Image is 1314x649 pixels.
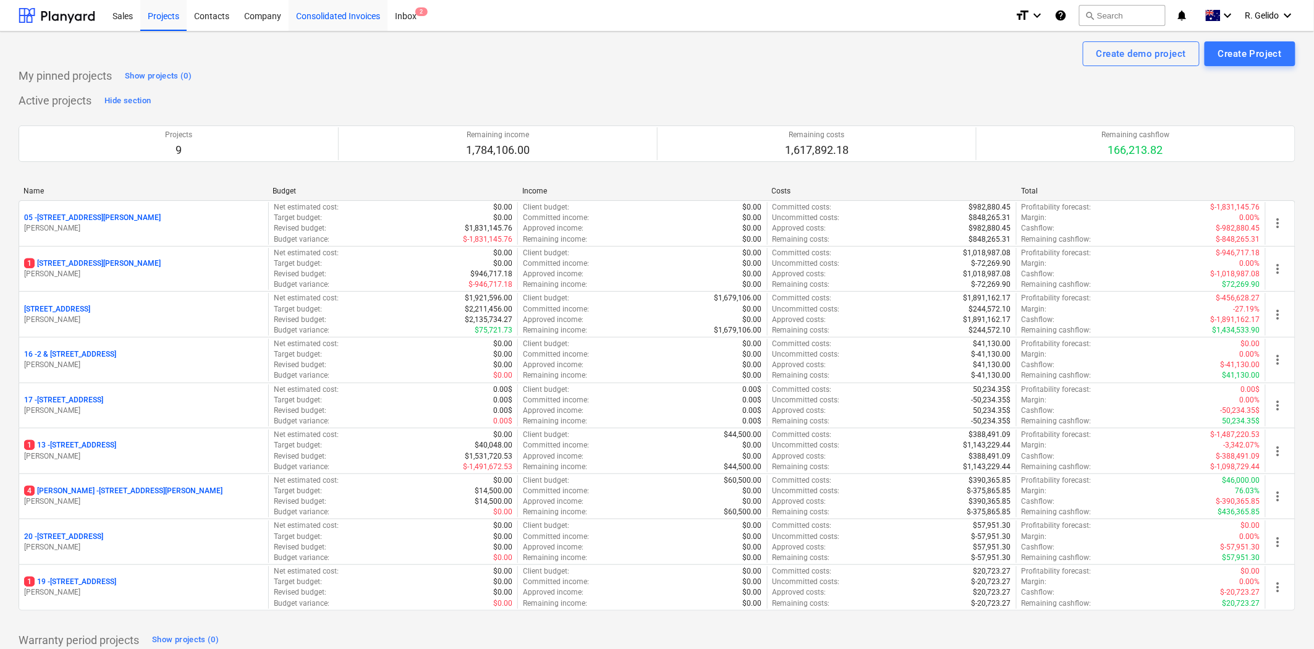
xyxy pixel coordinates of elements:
[24,486,263,507] div: 4[PERSON_NAME] -[STREET_ADDRESS][PERSON_NAME][PERSON_NAME]
[24,486,35,496] span: 4
[972,279,1011,290] p: $-72,269.90
[24,440,35,450] span: 1
[1218,46,1282,62] div: Create Project
[523,279,587,290] p: Remaining income :
[274,384,339,395] p: Net estimated cost :
[1022,496,1055,507] p: Cashflow :
[1271,489,1286,504] span: more_vert
[274,258,322,269] p: Target budget :
[523,360,583,370] p: Approved income :
[24,360,263,370] p: [PERSON_NAME]
[1223,416,1260,426] p: 50,234.35$
[1022,462,1091,472] p: Remaining cashflow :
[1236,486,1260,496] p: 76.03%
[274,202,339,213] p: Net estimated cost :
[522,187,762,195] div: Income
[773,451,826,462] p: Approved costs :
[152,633,219,647] div: Show projects (0)
[24,587,263,598] p: [PERSON_NAME]
[1271,352,1286,367] span: more_vert
[773,384,832,395] p: Committed costs :
[1083,41,1200,66] button: Create demo project
[743,349,762,360] p: $0.00
[274,304,322,315] p: Target budget :
[1022,384,1091,395] p: Profitability forecast :
[1221,360,1260,370] p: $-41,130.00
[1213,325,1260,336] p: $1,434,533.90
[1252,590,1314,649] iframe: Chat Widget
[743,248,762,258] p: $0.00
[523,304,589,315] p: Committed income :
[523,486,589,496] p: Committed income :
[523,405,583,416] p: Approved income :
[743,213,762,223] p: $0.00
[523,451,583,462] p: Approved income :
[523,315,583,325] p: Approved income :
[1216,223,1260,234] p: $-982,880.45
[1271,307,1286,322] span: more_vert
[24,405,263,416] p: [PERSON_NAME]
[973,360,1011,370] p: $41,130.00
[743,223,762,234] p: $0.00
[1240,213,1260,223] p: 0.00%
[1223,279,1260,290] p: $72,269.90
[743,440,762,451] p: $0.00
[274,416,329,426] p: Budget variance :
[1022,451,1055,462] p: Cashflow :
[24,349,116,360] p: 16 - 2 & [STREET_ADDRESS]
[773,223,826,234] p: Approved costs :
[1022,258,1047,269] p: Margin :
[969,213,1011,223] p: $848,265.31
[1022,223,1055,234] p: Cashflow :
[1211,269,1260,279] p: $-1,018,987.08
[475,486,512,496] p: $14,500.00
[1022,339,1091,349] p: Profitability forecast :
[1271,398,1286,413] span: more_vert
[969,475,1011,486] p: $390,365.85
[773,325,830,336] p: Remaining costs :
[773,349,840,360] p: Uncommitted costs :
[1240,349,1260,360] p: 0.00%
[1022,248,1091,258] p: Profitability forecast :
[743,234,762,245] p: $0.00
[743,451,762,462] p: $0.00
[972,370,1011,381] p: $-41,130.00
[969,496,1011,507] p: $390,365.85
[1102,143,1170,158] p: 166,213.82
[1030,8,1045,23] i: keyboard_arrow_down
[24,213,263,234] div: 05 -[STREET_ADDRESS][PERSON_NAME][PERSON_NAME]
[964,462,1011,472] p: $1,143,229.44
[773,440,840,451] p: Uncommitted costs :
[274,507,329,517] p: Budget variance :
[773,213,840,223] p: Uncommitted costs :
[24,258,161,269] p: [STREET_ADDRESS][PERSON_NAME]
[274,213,322,223] p: Target budget :
[125,69,192,83] div: Show projects (0)
[274,360,326,370] p: Revised budget :
[523,462,587,472] p: Remaining income :
[523,496,583,507] p: Approved income :
[24,395,103,405] p: 17 - [STREET_ADDRESS]
[274,339,339,349] p: Net estimated cost :
[523,475,569,486] p: Client budget :
[466,130,530,140] p: Remaining income
[24,349,263,370] div: 16 -2 & [STREET_ADDRESS][PERSON_NAME]
[274,279,329,290] p: Budget variance :
[274,223,326,234] p: Revised budget :
[773,279,830,290] p: Remaining costs :
[274,430,339,440] p: Net estimated cost :
[969,202,1011,213] p: $982,880.45
[1176,8,1188,23] i: notifications
[1245,11,1279,20] span: R. Gelido
[274,234,329,245] p: Budget variance :
[523,269,583,279] p: Approved income :
[274,370,329,381] p: Budget variance :
[24,577,263,598] div: 119 -[STREET_ADDRESS][PERSON_NAME]
[969,223,1011,234] p: $982,880.45
[1240,258,1260,269] p: 0.00%
[24,486,223,496] p: [PERSON_NAME] - [STREET_ADDRESS][PERSON_NAME]
[1015,8,1030,23] i: format_size
[23,187,263,195] div: Name
[743,496,762,507] p: $0.00
[1054,8,1067,23] i: Knowledge base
